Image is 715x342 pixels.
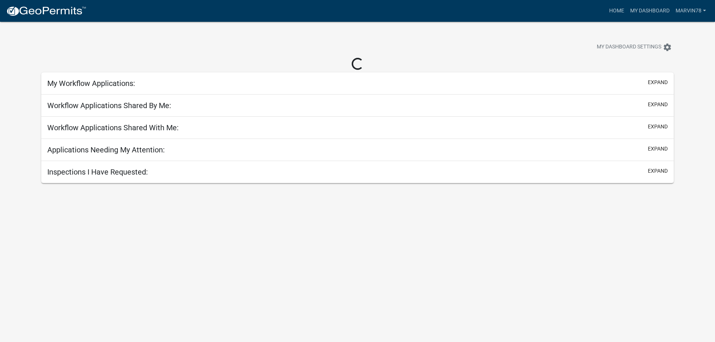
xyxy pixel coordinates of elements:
button: expand [648,145,668,153]
button: expand [648,123,668,131]
button: My Dashboard Settingssettings [591,40,678,54]
h5: Applications Needing My Attention: [47,145,165,154]
i: settings [663,43,672,52]
h5: Workflow Applications Shared By Me: [47,101,171,110]
a: My Dashboard [627,4,673,18]
h5: My Workflow Applications: [47,79,135,88]
a: Home [606,4,627,18]
button: expand [648,78,668,86]
a: Marvin78 [673,4,709,18]
h5: Workflow Applications Shared With Me: [47,123,179,132]
button: expand [648,167,668,175]
button: expand [648,101,668,108]
h5: Inspections I Have Requested: [47,167,148,176]
span: My Dashboard Settings [597,43,661,52]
